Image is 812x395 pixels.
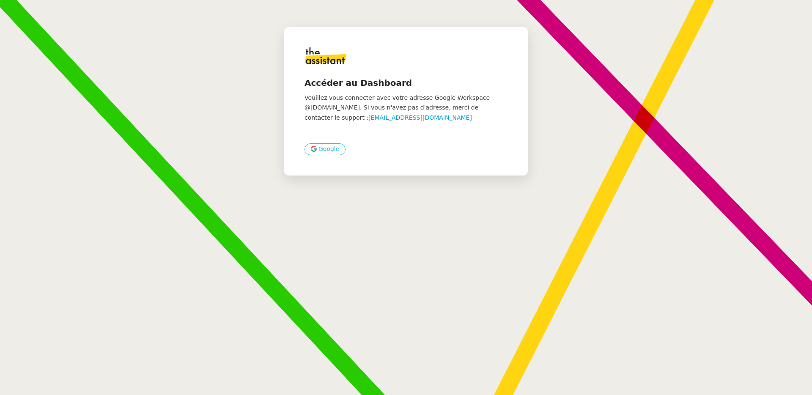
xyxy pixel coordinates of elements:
button: Google [304,143,346,155]
span: Google [318,144,339,154]
h4: Accéder au Dashboard [304,77,507,89]
span: Veuillez vous connecter avec votre adresse Google Workspace @[DOMAIN_NAME]. Si vous n'avez pas d'... [304,94,490,121]
img: logo [304,47,347,64]
a: [EMAIL_ADDRESS][DOMAIN_NAME] [368,114,472,121]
